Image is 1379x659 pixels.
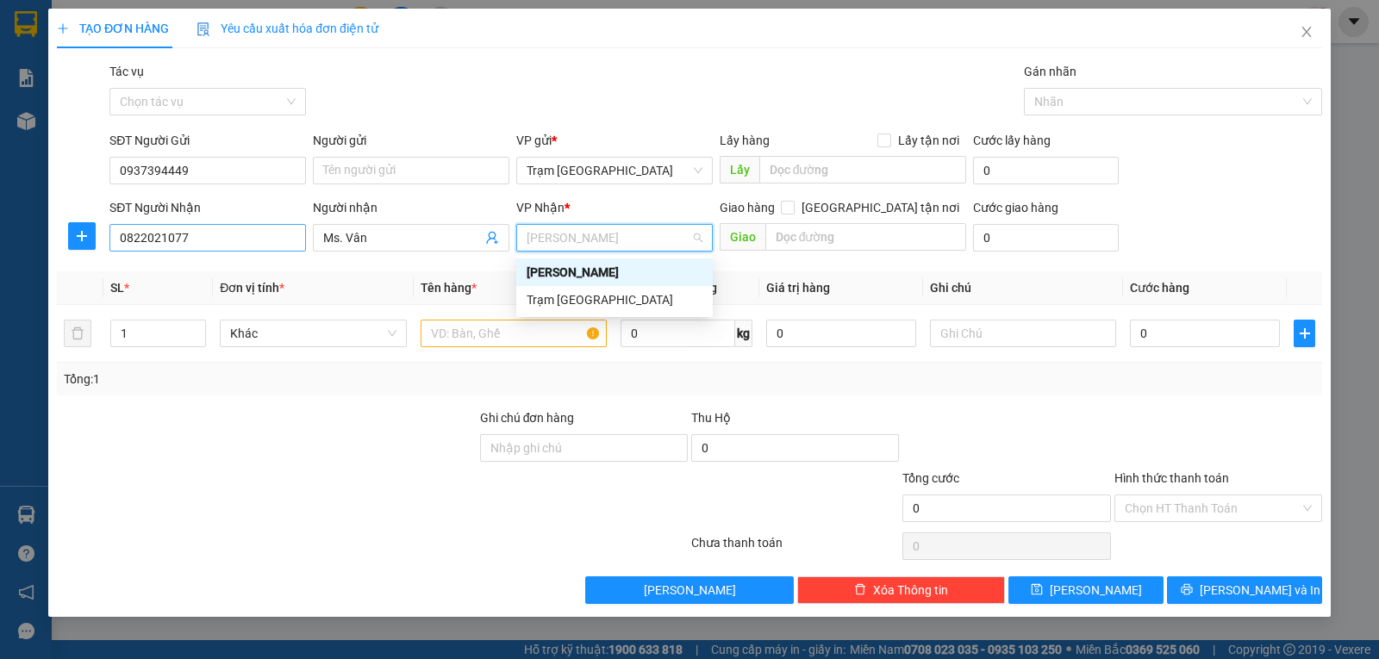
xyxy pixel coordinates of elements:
button: deleteXóa Thông tin [797,576,1005,604]
div: Chưa thanh toán [689,533,901,563]
input: Ghi chú đơn hàng [480,434,688,462]
div: Tổng: 1 [64,370,534,389]
span: Giao hàng [720,201,775,214]
img: logo.jpg [9,9,69,69]
span: [GEOGRAPHIC_DATA] tận nơi [795,198,966,217]
li: VP Trạm [GEOGRAPHIC_DATA] [9,73,119,130]
span: Tên hàng [421,281,477,295]
span: Thu Hộ [691,411,731,425]
input: Ghi Chú [930,320,1116,347]
span: Cước hàng [1130,281,1189,295]
span: Tổng cước [902,471,959,485]
input: VD: Bàn, Ghế [421,320,607,347]
span: Giá trị hàng [766,281,830,295]
button: [PERSON_NAME] [585,576,793,604]
th: Ghi chú [923,271,1123,305]
span: plus [57,22,69,34]
span: Đơn vị tính [220,281,284,295]
button: save[PERSON_NAME] [1008,576,1164,604]
span: close [1300,25,1313,39]
button: delete [64,320,91,347]
div: VP gửi [516,131,713,150]
input: Dọc đường [759,156,967,183]
span: delete [854,583,866,597]
span: Decrease Value [186,333,205,346]
div: Người gửi [313,131,509,150]
div: [PERSON_NAME] [527,263,702,282]
label: Ghi chú đơn hàng [480,411,575,425]
div: SĐT Người Nhận [109,198,306,217]
img: icon [197,22,210,36]
span: user-add [485,231,499,245]
label: Tác vụ [109,65,144,78]
label: Cước giao hàng [973,201,1058,214]
input: Cước giao hàng [973,224,1119,252]
span: Lấy [720,156,759,183]
span: printer [1181,583,1193,597]
span: down [191,335,202,345]
button: plus [68,222,96,250]
span: [PERSON_NAME] [1050,581,1142,600]
label: Gán nhãn [1024,65,1076,78]
span: Khác [230,320,396,346]
label: Hình thức thanh toán [1114,471,1229,485]
button: printer[PERSON_NAME] và In [1167,576,1322,604]
span: plus [1295,326,1314,340]
span: up [191,323,202,333]
span: Lấy hàng [720,134,770,147]
div: Phan Thiết [516,258,713,286]
span: SL [110,281,124,295]
li: VP [PERSON_NAME] [119,73,229,92]
span: plus [69,229,95,243]
span: [PERSON_NAME] và In [1200,581,1320,600]
span: Increase Value [186,320,205,333]
span: kg [735,320,752,347]
span: Xóa Thông tin [873,581,948,600]
label: Cước lấy hàng [973,134,1051,147]
span: Lấy tận nơi [891,131,966,150]
b: T1 [PERSON_NAME], P Phú Thuỷ [119,95,224,146]
span: VP Nhận [516,201,565,214]
span: Trạm Sài Gòn [527,158,702,183]
input: 0 [766,320,916,347]
div: SĐT Người Gửi [109,131,306,150]
div: Trạm [GEOGRAPHIC_DATA] [527,290,702,309]
span: Yêu cầu xuất hóa đơn điện tử [197,22,378,35]
button: Close [1282,9,1331,57]
li: Trung Nga [9,9,250,41]
span: save [1031,583,1043,597]
button: plus [1294,320,1315,347]
span: Phan Thiết [527,225,702,251]
div: Trạm Sài Gòn [516,286,713,314]
div: Người nhận [313,198,509,217]
input: Cước lấy hàng [973,157,1119,184]
span: [PERSON_NAME] [644,581,736,600]
span: TẠO ĐƠN HÀNG [57,22,169,35]
span: Giao [720,223,765,251]
input: Dọc đường [765,223,967,251]
span: environment [119,96,131,108]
